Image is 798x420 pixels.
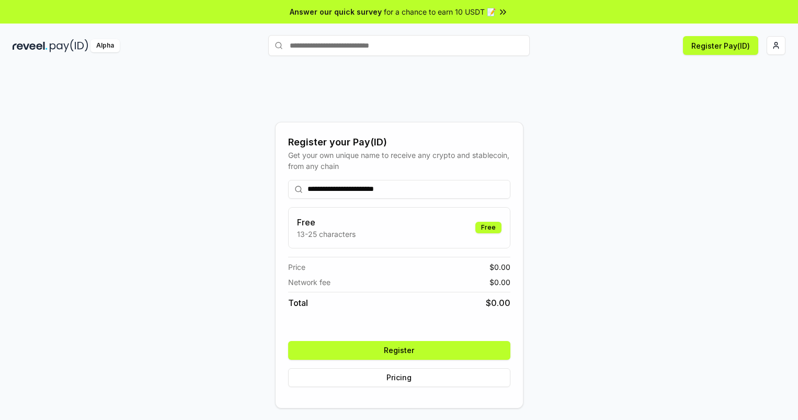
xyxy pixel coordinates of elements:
[50,39,88,52] img: pay_id
[486,297,510,309] span: $ 0.00
[683,36,758,55] button: Register Pay(ID)
[13,39,48,52] img: reveel_dark
[288,368,510,387] button: Pricing
[288,277,330,288] span: Network fee
[297,229,356,240] p: 13-25 characters
[288,135,510,150] div: Register your Pay(ID)
[288,297,308,309] span: Total
[475,222,501,233] div: Free
[288,262,305,273] span: Price
[288,150,510,172] div: Get your own unique name to receive any crypto and stablecoin, from any chain
[489,262,510,273] span: $ 0.00
[297,216,356,229] h3: Free
[384,6,496,17] span: for a chance to earn 10 USDT 📝
[288,341,510,360] button: Register
[90,39,120,52] div: Alpha
[290,6,382,17] span: Answer our quick survey
[489,277,510,288] span: $ 0.00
